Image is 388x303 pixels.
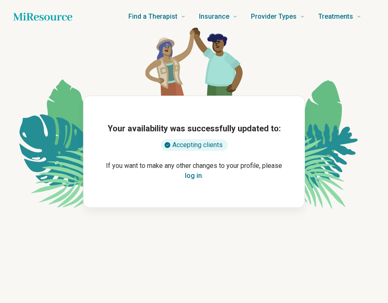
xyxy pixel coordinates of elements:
button: log in [185,171,202,181]
span: Find a Therapist [128,11,177,22]
span: Insurance [199,11,229,22]
div: Accepting clients [161,139,228,151]
span: Treatments [318,11,353,22]
a: Home page [13,8,72,25]
span: Provider Types [251,11,297,22]
p: If you want to make any other changes to your profile, please . [97,161,291,181]
h1: Your availability was successfully updated to: [108,123,281,134]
